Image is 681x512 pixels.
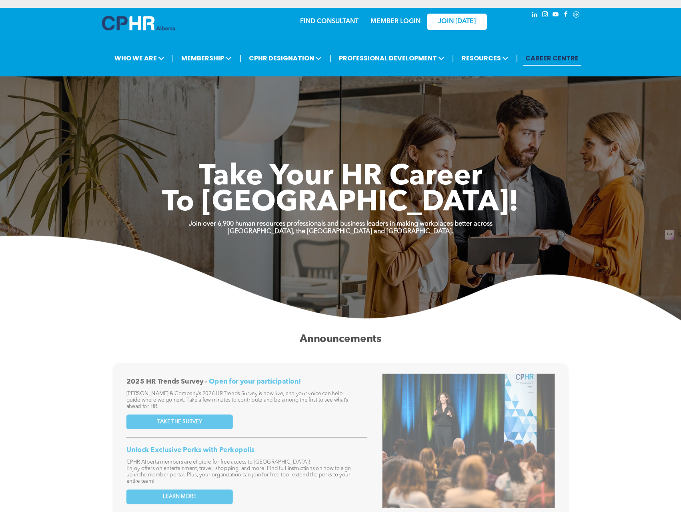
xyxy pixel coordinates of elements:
[371,18,421,25] a: MEMBER LOGIN
[300,18,359,25] a: FIND CONSULTANT
[541,10,549,21] a: instagram
[516,50,518,66] li: |
[126,414,233,429] a: TAKE THE SURVEY
[126,490,233,504] a: LEARN MORE
[228,228,453,235] strong: [GEOGRAPHIC_DATA], the [GEOGRAPHIC_DATA] and [GEOGRAPHIC_DATA].
[246,51,324,66] span: CPHR DESIGNATION
[452,50,454,66] li: |
[427,14,487,30] a: JOIN [DATE]
[189,221,493,227] strong: Join over 6,900 human resources professionals and business leaders in making workplaces better ac...
[162,189,519,218] span: To [GEOGRAPHIC_DATA]!
[561,10,570,21] a: facebook
[157,419,202,425] span: TAKE THE SURVEY
[126,460,310,465] span: CPHR Alberta members are eligible for free access to [GEOGRAPHIC_DATA]!
[523,51,581,66] a: CAREER CENTRE
[530,10,539,21] a: linkedin
[329,50,331,66] li: |
[172,50,174,66] li: |
[438,18,476,26] span: JOIN [DATE]
[163,494,196,500] span: LEARN MORE
[572,10,581,21] a: Social network
[336,51,447,66] span: PROFESSIONAL DEVELOPMENT
[126,378,208,385] span: 2025 HR Trends Survey -
[459,51,511,66] span: RESOURCES
[199,163,483,192] span: Take Your HR Career
[300,334,381,344] span: Announcements
[126,466,351,484] span: Enjoy offers on entertainment, travel, shopping, and more. Find full instructions on how to sign ...
[239,50,241,66] li: |
[126,447,254,454] span: Unlock Exclusive Perks with Perkopolis
[179,51,234,66] span: MEMBERSHIP
[112,51,167,66] span: WHO WE ARE
[551,10,560,21] a: youtube
[126,391,348,410] span: [PERSON_NAME] & Company’s 2026 HR Trends Survey is now live, and your voice can help guide where ...
[102,16,175,30] img: A blue and white logo for cp alberta
[209,378,301,385] span: Open for your participation!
